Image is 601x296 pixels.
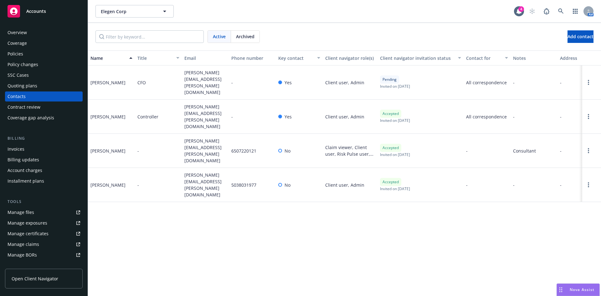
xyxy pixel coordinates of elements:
[466,148,468,154] span: -
[325,144,375,157] div: Claim viewer, Client user, Risk Pulse user, Contract review user, File user, Certificate user, Po...
[5,218,83,228] span: Manage exposures
[5,261,83,271] a: Summary of insurance
[184,172,226,198] span: [PERSON_NAME][EMAIL_ADDRESS][PERSON_NAME][DOMAIN_NAME]
[231,79,233,86] span: -
[184,69,226,96] span: [PERSON_NAME][EMAIL_ADDRESS][PERSON_NAME][DOMAIN_NAME]
[276,50,323,65] button: Key contact
[585,79,592,86] a: Open options
[5,199,83,205] div: Tools
[380,118,410,123] span: Invited on [DATE]
[568,30,593,43] button: Add contact
[323,50,378,65] button: Client navigator role(s)
[5,135,83,142] div: Billing
[8,102,40,112] div: Contract review
[5,176,83,186] a: Installment plans
[5,91,83,101] a: Contacts
[8,155,39,165] div: Billing updates
[184,103,226,130] span: [PERSON_NAME][EMAIL_ADDRESS][PERSON_NAME][DOMAIN_NAME]
[88,50,135,65] button: Name
[8,218,47,228] div: Manage exposures
[557,284,565,296] div: Drag to move
[560,182,562,188] span: -
[285,79,292,86] span: Yes
[8,91,26,101] div: Contacts
[513,148,536,154] span: Consultant
[5,165,83,175] a: Account charges
[8,70,29,80] div: SSC Cases
[540,5,553,18] a: Report a Bug
[464,50,511,65] button: Contact for
[213,33,226,40] span: Active
[137,55,172,61] div: Title
[8,207,34,217] div: Manage files
[231,113,233,120] span: -
[95,5,174,18] button: Elegen Corp
[560,79,562,86] span: -
[466,113,508,120] span: All correspondence
[380,152,410,157] span: Invited on [DATE]
[137,79,146,86] span: CFO
[568,34,593,39] span: Add contact
[90,148,126,154] div: [PERSON_NAME]
[570,287,594,292] span: Nova Assist
[5,38,83,48] a: Coverage
[325,113,364,120] span: Client user, Admin
[8,239,39,249] div: Manage claims
[513,55,555,61] div: Notes
[585,113,592,120] a: Open options
[236,33,254,40] span: Archived
[383,145,399,151] span: Accepted
[8,113,54,123] div: Coverage gap analysis
[380,55,454,61] div: Client navigator invitation status
[5,102,83,112] a: Contract review
[560,148,562,154] span: -
[466,55,501,61] div: Contact for
[466,182,468,188] span: -
[383,111,399,117] span: Accepted
[95,30,204,43] input: Filter by keyword...
[135,50,182,65] button: Title
[8,49,23,59] div: Policies
[137,182,139,188] span: -
[8,250,37,260] div: Manage BORs
[513,113,515,120] span: -
[5,113,83,123] a: Coverage gap analysis
[231,55,273,61] div: Phone number
[229,50,276,65] button: Phone number
[555,5,567,18] a: Search
[278,55,313,61] div: Key contact
[5,229,83,239] a: Manage certificates
[8,176,44,186] div: Installment plans
[378,50,464,65] button: Client navigator invitation status
[5,250,83,260] a: Manage BORs
[90,113,126,120] div: [PERSON_NAME]
[557,283,600,296] button: Nova Assist
[285,148,290,154] span: No
[585,181,592,189] a: Open options
[8,144,24,154] div: Invoices
[383,77,397,82] span: Pending
[231,148,256,154] span: 6507220121
[137,113,158,120] span: Controller
[518,6,524,12] div: 4
[526,5,538,18] a: Start snowing
[5,155,83,165] a: Billing updates
[513,182,515,188] span: -
[383,179,399,185] span: Accepted
[380,84,410,89] span: Invited on [DATE]
[5,60,83,70] a: Policy changes
[8,81,37,91] div: Quoting plans
[182,50,229,65] button: Email
[585,147,592,154] a: Open options
[380,186,410,191] span: Invited on [DATE]
[325,79,364,86] span: Client user, Admin
[12,275,58,282] span: Open Client Navigator
[5,3,83,20] a: Accounts
[325,55,375,61] div: Client navigator role(s)
[26,9,46,14] span: Accounts
[184,138,226,164] span: [PERSON_NAME][EMAIL_ADDRESS][PERSON_NAME][DOMAIN_NAME]
[8,165,42,175] div: Account charges
[5,144,83,154] a: Invoices
[285,182,290,188] span: No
